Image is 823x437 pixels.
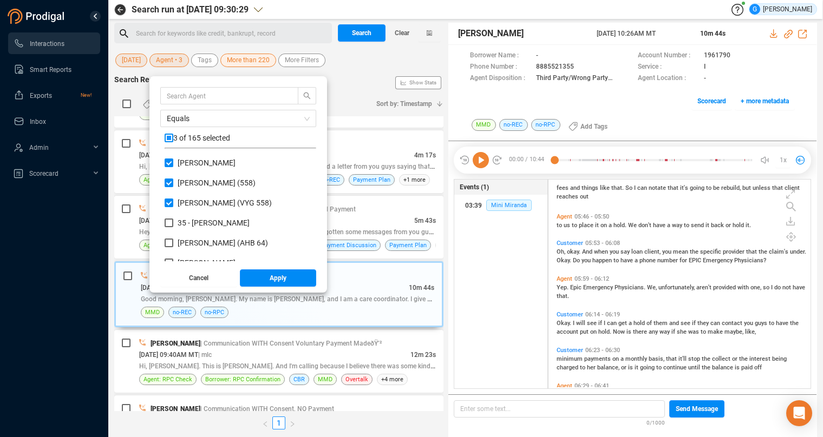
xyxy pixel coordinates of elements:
button: More than 220 [220,54,276,67]
span: Payment Plan [389,240,427,250]
span: Agent [557,213,572,220]
span: Agent [557,382,572,389]
span: And [582,248,594,255]
span: no-REC [321,175,340,185]
span: the [790,320,799,327]
span: Events (1) [460,182,489,192]
span: 8885521355 [536,62,574,73]
span: [PERSON_NAME] [458,27,524,40]
span: back [711,222,726,229]
span: see [681,320,692,327]
span: Scorecard [29,170,58,177]
span: to [613,257,620,264]
span: Okay. [557,320,573,327]
span: was [688,328,701,335]
span: that [666,355,678,362]
span: that [746,248,759,255]
span: 06:23 - 06:30 [583,347,622,354]
span: of [646,320,654,327]
span: rebuild, [721,184,742,191]
span: to [572,222,579,229]
li: Smart Reports [8,58,100,80]
div: Open Intercom Messenger [786,400,812,426]
span: minimum [557,355,584,362]
div: grid [165,157,316,261]
span: way [659,328,671,335]
span: Agent [557,275,572,282]
span: a [629,320,633,327]
button: Tags [191,54,218,67]
span: Epic [570,284,583,291]
div: [PERSON_NAME]| Communication WITH Consent Post Dated Payment[DATE] 11:15AM MT| mlc5m 43sHey. Hey,... [114,196,443,259]
span: Overtalk [345,374,368,385]
button: 03:39Mini Miranda [454,195,547,216]
a: 1 [273,417,285,429]
button: Agent • 3 [149,54,189,67]
span: client, [644,248,662,255]
span: unfortunately, [658,284,696,291]
span: until [688,364,702,371]
span: Tags [198,54,212,67]
div: [PERSON_NAME]| Third Party/Wrong Party Contact[DATE] 10:26AM MT| mlc10m 44sGood morning, [PERSON_... [114,261,443,327]
span: CBR [293,374,305,385]
span: I [771,284,774,291]
span: 4m 17s [414,151,436,159]
span: see [587,320,598,327]
span: to [706,184,713,191]
span: put [580,328,590,335]
span: hold. [613,222,628,229]
span: is [628,364,635,371]
span: it's [680,184,690,191]
span: Cancel [189,269,208,287]
span: have [620,257,635,264]
span: a [635,257,639,264]
span: to [701,328,708,335]
span: MMD [318,374,332,385]
span: [PERSON_NAME] [178,158,236,167]
button: Show Stats [395,76,441,89]
span: okay. [567,248,582,255]
span: left [262,421,269,427]
span: don't [638,222,653,229]
span: [PERSON_NAME] (558) [178,178,256,187]
span: there [633,328,649,335]
span: Okay. [557,257,573,264]
span: off [754,364,762,371]
span: | Communication WITH Consent, NO Payment [200,405,334,413]
span: Hey. Hey, [PERSON_NAME]. This is [PERSON_NAME]. I was I I've gotten some messages from you guys, ... [139,227,466,236]
span: her [587,364,597,371]
span: Hi, [PERSON_NAME]. My name is [PERSON_NAME], and I received a letter from you guys saying that th... [139,162,469,170]
span: the [690,248,700,255]
span: We [628,222,638,229]
div: 03:39 [465,197,482,214]
span: Agent: RPC Check [143,240,192,250]
span: I [704,62,706,73]
span: like [600,184,611,191]
span: have [793,284,805,291]
span: loan [631,248,644,255]
span: any [649,328,659,335]
span: [DATE] 09:40AM MT [139,351,198,359]
span: 10m 44s [700,30,726,37]
span: can [710,320,722,327]
span: Search [352,24,371,42]
span: Customer [557,240,583,247]
span: provided [713,284,737,291]
div: [PERSON_NAME]| Communication WITH Consent Voluntary Payment MadeðŸ’²[DATE] 09:40AM MT| mlc12m 23s... [114,330,443,393]
span: +1 more [399,174,430,186]
span: when [594,248,610,255]
span: contact [722,320,744,327]
a: Interactions [14,32,92,54]
li: Interactions [8,32,100,54]
span: it [706,222,711,229]
span: or [621,364,628,371]
span: Physicians? [734,257,766,264]
span: Sort by: Timestamp [376,95,432,112]
span: provider [723,248,746,255]
button: Search [338,24,386,42]
span: Customer [557,347,583,354]
span: if [598,320,604,327]
span: make [708,328,724,335]
span: Phone Number : [470,62,531,73]
span: and [669,320,681,327]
